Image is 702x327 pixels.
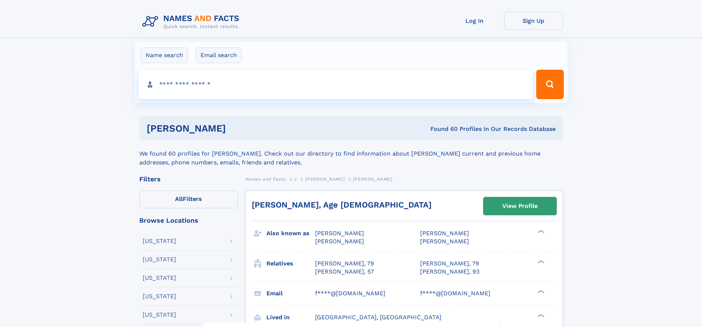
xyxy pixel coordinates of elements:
[139,70,533,99] input: search input
[502,198,538,215] div: View Profile
[328,125,556,133] div: Found 60 Profiles In Our Records Database
[141,48,188,63] label: Name search
[315,314,441,321] span: [GEOGRAPHIC_DATA], [GEOGRAPHIC_DATA]
[536,289,545,294] div: ❯
[245,174,286,184] a: Names and Facts
[420,260,479,268] a: [PERSON_NAME], 79
[147,124,328,133] h1: [PERSON_NAME]
[139,140,563,167] div: We found 60 profiles for [PERSON_NAME]. Check out our directory to find information about [PERSON...
[445,12,504,30] a: Log In
[315,268,374,276] a: [PERSON_NAME], 57
[294,174,297,184] a: J
[143,293,176,299] div: [US_STATE]
[483,197,556,215] a: View Profile
[143,238,176,244] div: [US_STATE]
[536,229,545,234] div: ❯
[294,177,297,182] span: J
[139,191,238,208] label: Filters
[536,259,545,264] div: ❯
[420,238,469,245] span: [PERSON_NAME]
[266,311,315,324] h3: Lived in
[143,312,176,318] div: [US_STATE]
[536,313,545,318] div: ❯
[139,12,245,32] img: Logo Names and Facts
[315,238,364,245] span: [PERSON_NAME]
[266,257,315,270] h3: Relatives
[175,195,183,202] span: All
[315,260,374,268] a: [PERSON_NAME], 79
[196,48,242,63] label: Email search
[252,200,432,209] a: [PERSON_NAME], Age [DEMOGRAPHIC_DATA]
[420,230,469,237] span: [PERSON_NAME]
[305,177,345,182] span: [PERSON_NAME]
[315,230,364,237] span: [PERSON_NAME]
[504,12,563,30] a: Sign Up
[266,227,315,240] h3: Also known as
[536,70,563,99] button: Search Button
[139,176,238,182] div: Filters
[143,275,176,281] div: [US_STATE]
[139,217,238,224] div: Browse Locations
[353,177,392,182] span: [PERSON_NAME]
[143,257,176,262] div: [US_STATE]
[305,174,345,184] a: [PERSON_NAME]
[420,268,479,276] a: [PERSON_NAME], 93
[266,287,315,300] h3: Email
